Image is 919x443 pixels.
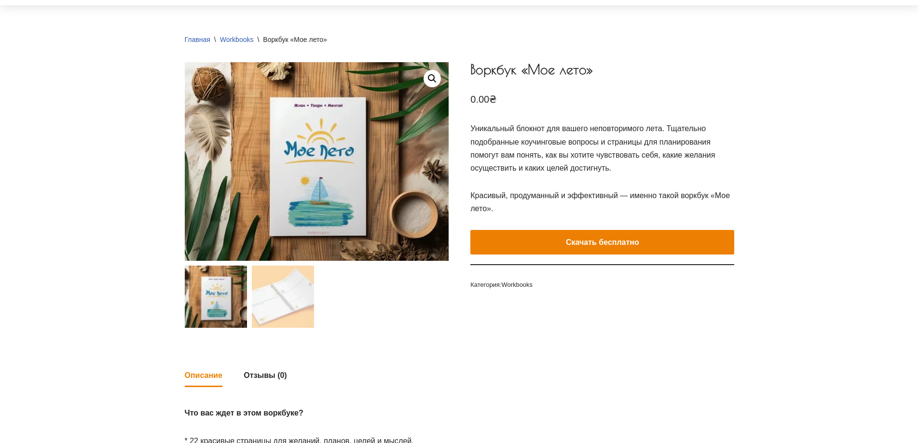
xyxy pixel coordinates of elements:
[470,230,734,255] button: Скачать бесплатно
[424,70,441,87] a: Просмотр галереи изображений в полноэкранном режиме
[220,36,254,43] a: Workbooks
[244,365,287,386] a: Отзывы (0)
[470,189,734,215] p: Красивый, продуманный и эффективный — именно такой воркбук «Мое лето».
[252,266,314,328] img: Воркбук "Мое лето" — изображение 2
[489,94,496,105] span: ₴
[185,409,303,417] strong: Что вас ждет в этом воркбуке?
[470,280,734,290] span: Категория:
[210,36,220,43] span: \
[501,281,533,288] a: Workbooks
[470,122,734,175] p: Уникальный блокнот для вашего неповторимого лета. Тщательно подобранные коучинговые вопросы и стр...
[253,36,263,43] span: \
[185,34,327,46] nav: Breadcrumb
[185,36,210,43] a: Главная
[185,365,222,386] a: Описание
[185,266,247,328] img: Воркбук "Мое лето"
[470,62,734,77] h1: Воркбук «Мое лето»
[470,94,496,105] bdi: 0.00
